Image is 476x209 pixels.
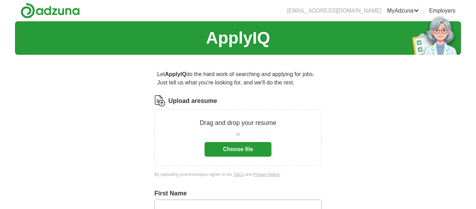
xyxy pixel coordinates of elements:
[387,7,419,15] a: MyAdzuna
[154,189,322,198] label: First Name
[287,7,382,15] li: [EMAIL_ADDRESS][DOMAIN_NAME]
[253,172,280,177] a: Privacy Notice
[429,7,455,15] a: Employers
[236,130,240,138] span: or
[205,142,271,157] button: Choose file
[21,3,80,18] img: Adzuna logo
[154,95,166,106] img: CV Icon
[154,171,322,178] div: By uploading your resume you agree to our and .
[206,25,270,51] h1: ApplyIQ
[200,118,276,128] p: Drag and drop your resume
[168,96,217,106] label: Upload a resume
[233,172,244,177] a: T&Cs
[165,71,186,77] strong: ApplyIQ
[154,67,322,90] p: Let do the hard work of searching and applying for jobs. Just tell us what you're looking for, an...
